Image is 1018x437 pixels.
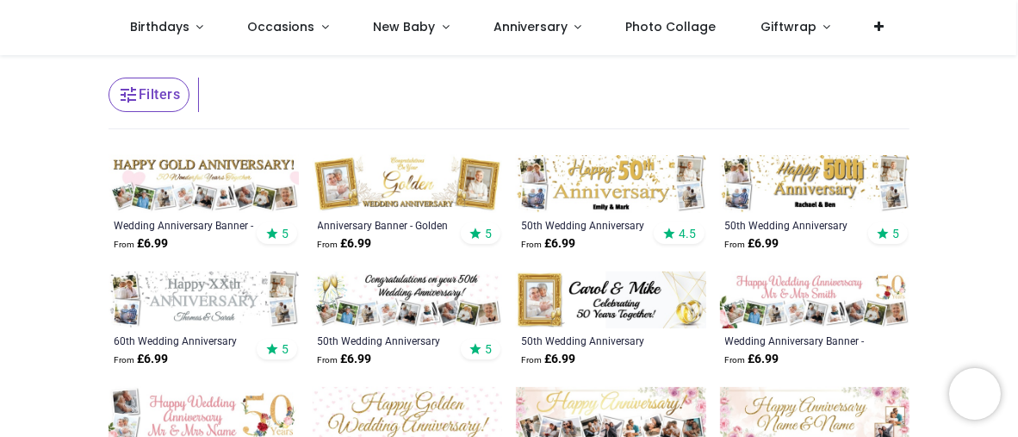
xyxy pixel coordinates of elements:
span: 5 [892,226,899,241]
img: Personalised 60th Wedding Anniversary Banner - Silver Celebration Design - 4 Photo Upload [109,272,299,328]
span: From [318,355,338,365]
strong: £ 6.99 [521,351,575,368]
span: 5 [485,226,492,241]
img: Personalised 50th Wedding Anniversary Banner - Celebration Design - Custom Text & 4 Photo Upload [516,155,706,212]
span: Occasions [247,18,314,35]
img: Personalised Wedding Anniversary Banner - Gold - 9 Photo upload [109,155,299,212]
strong: £ 6.99 [114,235,168,253]
a: Wedding Anniversary Banner - Floral Design [725,334,869,347]
span: From [114,355,134,365]
strong: £ 6.99 [725,351,779,368]
span: From [114,240,134,249]
a: 50th Wedding Anniversary Banner - Gold Rings [521,334,665,347]
iframe: Brevo live chat [949,368,1001,420]
span: From [521,355,542,365]
button: Filters [109,78,189,112]
span: From [725,355,746,365]
a: 60th Wedding Anniversary Banner - Silver Celebration Design [114,334,258,347]
a: 50th Wedding Anniversary Banner - Celebration Design [725,218,869,232]
strong: £ 6.99 [114,351,168,368]
span: 5 [282,341,289,357]
span: Photo Collage [626,18,717,35]
a: 50th Wedding Anniversary Banner - Champagne Design [318,334,462,347]
span: Birthdays [130,18,189,35]
strong: £ 6.99 [318,235,372,253]
a: 50th Wedding Anniversary Banner - Celebration Design [521,218,665,232]
a: Anniversary Banner - Golden Wedding [318,218,462,232]
img: Personalised Wedding Anniversary Banner - Floral Design - 9 Photo Upload [720,272,910,328]
span: New Baby [373,18,435,35]
strong: £ 6.99 [521,235,575,253]
span: 5 [485,341,492,357]
strong: £ 6.99 [725,235,779,253]
span: From [725,240,746,249]
span: From [521,240,542,249]
img: Personalised 50th Wedding Anniversary Banner - Celebration Design - 4 Photo Upload [720,155,910,212]
span: From [318,240,338,249]
strong: £ 6.99 [318,351,372,368]
span: Giftwrap [760,18,816,35]
img: Personalised 50th Wedding Anniversary Banner - Gold Rings - Custom Name & 1 Photo Upload [516,272,706,328]
img: Personalised Happy Anniversary Banner - Golden Wedding - 2 Photo upload [313,155,503,212]
span: 5 [282,226,289,241]
a: Wedding Anniversary Banner - Gold [114,218,258,232]
span: 4.5 [679,226,696,241]
img: Personalised 50th Wedding Anniversary Banner - Champagne Design - 9 Photo Upload [313,272,503,328]
span: Anniversary [493,18,568,35]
